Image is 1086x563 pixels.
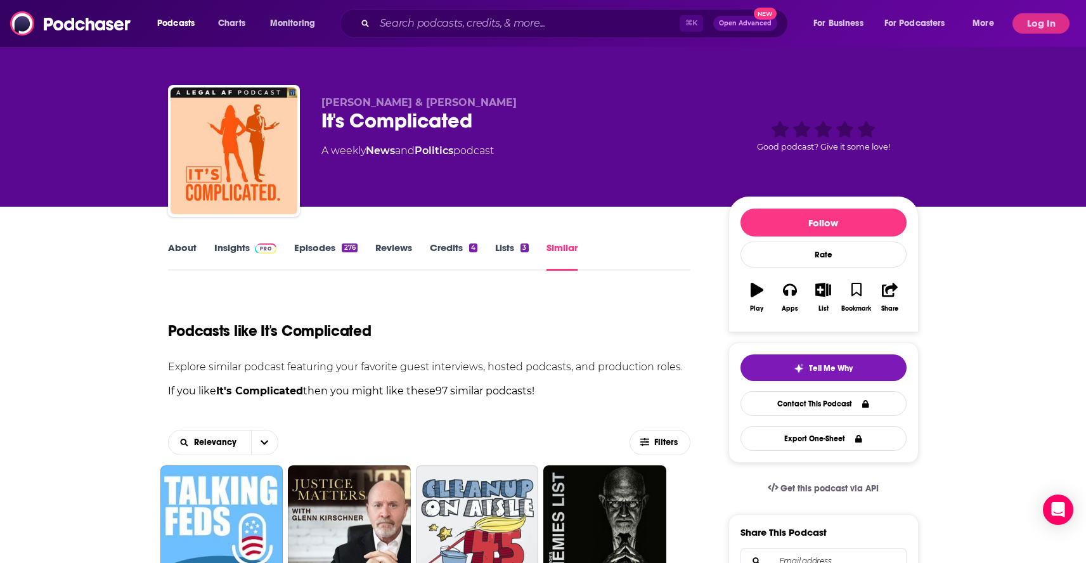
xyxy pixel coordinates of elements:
[813,15,863,32] span: For Business
[680,15,703,32] span: ⌘ K
[818,305,829,313] div: List
[375,13,680,34] input: Search podcasts, credits, & more...
[758,473,889,504] a: Get this podcast via API
[881,305,898,313] div: Share
[210,13,253,34] a: Charts
[366,145,395,157] a: News
[321,96,517,108] span: [PERSON_NAME] & [PERSON_NAME]
[168,321,372,340] h1: Podcasts like It's Complicated
[546,242,578,271] a: Similar
[194,438,241,447] span: Relevancy
[168,383,691,399] p: If you like then you might like these 97 similar podcasts !
[520,243,528,252] div: 3
[754,8,777,20] span: New
[214,242,277,271] a: InsightsPodchaser Pro
[805,13,879,34] button: open menu
[809,363,853,373] span: Tell Me Why
[740,209,907,236] button: Follow
[630,430,690,455] button: Filters
[654,438,680,447] span: Filters
[469,243,477,252] div: 4
[740,242,907,268] div: Rate
[495,242,528,271] a: Lists3
[395,145,415,157] span: and
[342,243,357,252] div: 276
[780,483,879,494] span: Get this podcast via API
[794,363,804,373] img: tell me why sparkle
[884,15,945,32] span: For Podcasters
[873,275,906,320] button: Share
[964,13,1010,34] button: open menu
[255,243,277,254] img: Podchaser Pro
[157,15,195,32] span: Podcasts
[430,242,477,271] a: Credits4
[876,13,964,34] button: open menu
[782,305,798,313] div: Apps
[218,15,245,32] span: Charts
[168,242,197,271] a: About
[740,391,907,416] a: Contact This Podcast
[171,87,297,214] img: It's Complicated
[750,305,763,313] div: Play
[270,15,315,32] span: Monitoring
[1043,495,1073,525] div: Open Intercom Messenger
[169,438,252,447] button: open menu
[375,242,412,271] a: Reviews
[840,275,873,320] button: Bookmark
[740,275,773,320] button: Play
[806,275,839,320] button: List
[148,13,211,34] button: open menu
[415,145,453,157] a: Politics
[973,15,994,32] span: More
[773,275,806,320] button: Apps
[352,9,800,38] div: Search podcasts, credits, & more...
[1012,13,1070,34] button: Log In
[740,526,827,538] h3: Share This Podcast
[261,13,332,34] button: open menu
[713,16,777,31] button: Open AdvancedNew
[719,20,772,27] span: Open Advanced
[216,385,303,397] strong: It's Complicated
[251,430,278,455] button: open menu
[728,96,919,175] div: Good podcast? Give it some love!
[740,354,907,381] button: tell me why sparkleTell Me Why
[168,430,279,455] h2: Choose List sort
[757,142,890,152] span: Good podcast? Give it some love!
[740,426,907,451] button: Export One-Sheet
[294,242,357,271] a: Episodes276
[168,361,691,373] p: Explore similar podcast featuring your favorite guest interviews, hosted podcasts, and production...
[10,11,132,36] img: Podchaser - Follow, Share and Rate Podcasts
[321,143,494,159] div: A weekly podcast
[841,305,871,313] div: Bookmark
